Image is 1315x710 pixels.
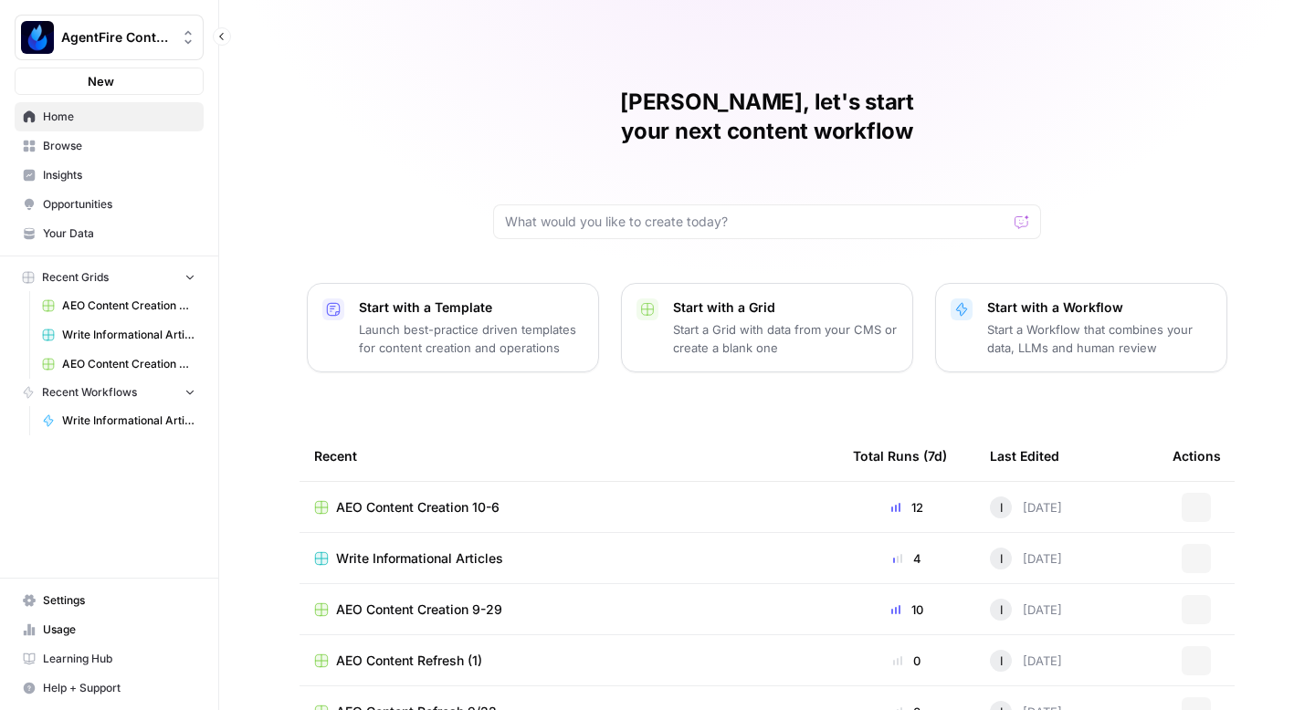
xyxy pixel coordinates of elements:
[853,431,947,481] div: Total Runs (7d)
[15,15,204,60] button: Workspace: AgentFire Content
[990,599,1062,621] div: [DATE]
[314,600,824,619] a: AEO Content Creation 9-29
[336,600,502,619] span: AEO Content Creation 9-29
[61,28,172,47] span: AgentFire Content
[314,498,824,517] a: AEO Content Creation 10-6
[15,68,204,95] button: New
[1000,652,1003,670] span: I
[43,680,195,696] span: Help + Support
[15,102,204,131] a: Home
[43,196,195,213] span: Opportunities
[359,298,584,317] p: Start with a Template
[42,384,137,401] span: Recent Workflows
[21,21,54,54] img: AgentFire Content Logo
[43,109,195,125] span: Home
[62,298,195,314] span: AEO Content Creation 9/22
[43,651,195,667] span: Learning Hub
[990,650,1062,672] div: [DATE]
[15,615,204,644] a: Usage
[15,219,204,248] a: Your Data
[15,673,204,703] button: Help + Support
[935,283,1227,372] button: Start with a WorkflowStart a Workflow that combines your data, LLMs and human review
[43,225,195,242] span: Your Data
[493,88,1041,146] h1: [PERSON_NAME], let's start your next content workflow
[336,498,500,517] span: AEO Content Creation 10-6
[314,549,824,568] a: Write Informational Articles
[43,592,195,609] span: Settings
[673,298,898,317] p: Start with a Grid
[34,320,204,350] a: Write Informational Articles
[1000,600,1003,619] span: I
[987,298,1212,317] p: Start with a Workflow
[1000,498,1003,517] span: I
[853,600,961,619] div: 10
[1000,549,1003,568] span: I
[359,320,584,357] p: Launch best-practice driven templates for content creation and operations
[15,161,204,190] a: Insights
[990,496,1062,518] div: [DATE]
[15,586,204,615] a: Settings
[62,356,195,372] span: AEO Content Creation 9-29
[853,549,961,568] div: 4
[1173,431,1221,481] div: Actions
[987,320,1212,357] p: Start a Workflow that combines your data, LLMs and human review
[990,431,1059,481] div: Last Edited
[621,283,913,372] button: Start with a GridStart a Grid with data from your CMS or create a blank one
[88,72,114,90] span: New
[34,350,204,379] a: AEO Content Creation 9-29
[505,213,1007,231] input: What would you like to create today?
[336,549,503,568] span: Write Informational Articles
[15,379,204,406] button: Recent Workflows
[307,283,599,372] button: Start with a TemplateLaunch best-practice driven templates for content creation and operations
[314,431,824,481] div: Recent
[43,621,195,638] span: Usage
[15,131,204,161] a: Browse
[15,190,204,219] a: Opportunities
[43,138,195,154] span: Browse
[336,652,482,670] span: AEO Content Refresh (1)
[42,269,109,286] span: Recent Grids
[62,412,195,429] span: Write Informational Article Body
[34,291,204,320] a: AEO Content Creation 9/22
[62,327,195,343] span: Write Informational Articles
[43,167,195,183] span: Insights
[673,320,898,357] p: Start a Grid with data from your CMS or create a blank one
[990,548,1062,569] div: [DATE]
[15,264,204,291] button: Recent Grids
[314,652,824,670] a: AEO Content Refresh (1)
[853,498,961,517] div: 12
[34,406,204,435] a: Write Informational Article Body
[853,652,961,670] div: 0
[15,644,204,673] a: Learning Hub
